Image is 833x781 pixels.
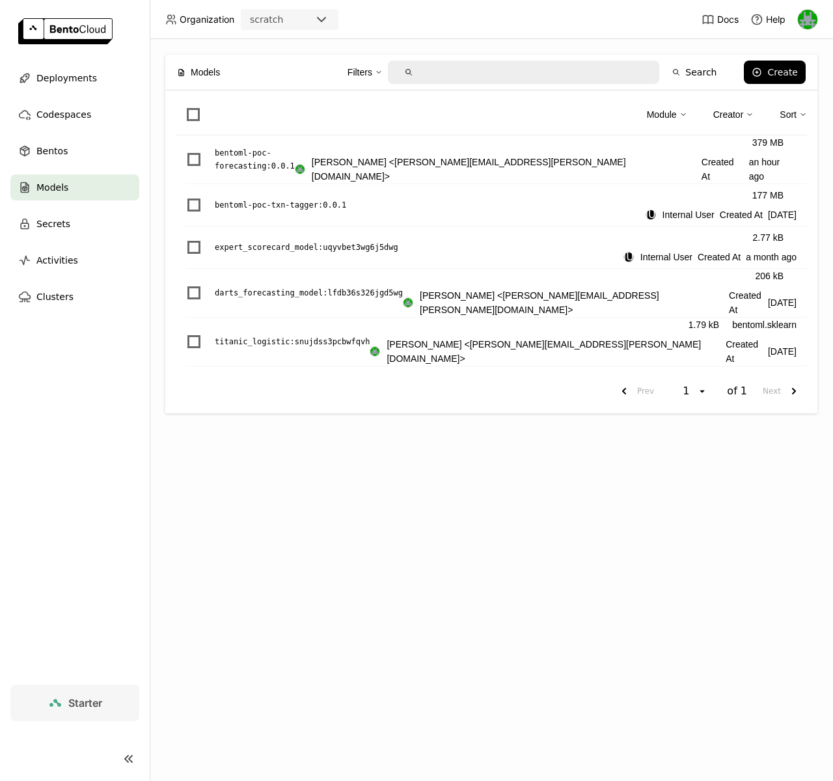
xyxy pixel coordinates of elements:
div: Help [750,13,785,26]
div: Filters [348,65,372,79]
p: titanic_logistic : snujdss3pcbwfqvh [215,335,370,348]
div: Internal User [646,210,656,220]
li: List item [176,135,807,184]
svg: open [697,386,707,396]
div: Created At [370,337,797,366]
div: IU [646,210,655,219]
div: 177 MB [752,188,784,202]
a: Secrets [10,211,139,237]
img: Sean Hickey [370,347,379,356]
img: logo [18,18,113,44]
button: next page. current page 1 of 1 [758,379,807,403]
img: Sean Hickey [798,10,817,29]
div: bentoml.sklearn [732,318,797,332]
div: Created At [646,208,797,222]
div: Created At [623,250,797,264]
input: Selected scratch. [284,14,286,27]
div: Internal User [623,252,634,262]
img: Sean Hickey [403,298,413,307]
div: Sort [780,107,797,122]
span: Secrets [36,216,70,232]
a: bentoml-poc-forecasting:0.0.1 [215,146,295,172]
button: Search [664,61,724,84]
span: Models [36,180,68,195]
span: [DATE] [768,295,797,310]
li: List item [176,184,807,226]
a: titanic_logistic:snujdss3pcbwfqvh [215,335,370,348]
div: Module [647,101,687,128]
a: Bentos [10,138,139,164]
p: darts_forecasting_model : lfdb36s326jgd5wg [215,286,403,299]
div: IU [624,253,633,262]
span: Clusters [36,289,74,305]
div: Module [647,107,677,122]
span: Organization [180,14,234,25]
div: 1 [679,385,697,398]
a: expert_scorecard_model:uqyvbet3wg6j5dwg [215,241,623,254]
span: Bentos [36,143,68,159]
span: Help [766,14,785,25]
img: Sean Hickey [295,165,305,174]
button: Create [744,61,806,84]
a: bentoml-poc-txn-tagger:0.0.1 [215,199,646,212]
li: List item [176,318,807,366]
a: Docs [702,13,739,26]
li: List item [176,269,807,318]
span: Internal User [662,208,715,222]
span: [DATE] [768,208,797,222]
li: List item [176,226,807,269]
p: expert_scorecard_model : uqyvbet3wg6j5dwg [215,241,398,254]
div: 206 kB [755,269,784,283]
a: Deployments [10,65,139,91]
span: [PERSON_NAME] <[PERSON_NAME][EMAIL_ADDRESS][PERSON_NAME][DOMAIN_NAME]> [420,288,724,317]
a: Starter [10,685,139,721]
a: darts_forecasting_model:lfdb36s326jgd5wg [215,286,403,299]
div: Created At [403,288,797,317]
span: Deployments [36,70,97,86]
p: bentoml-poc-forecasting : 0.0.1 [215,146,295,172]
span: [PERSON_NAME] <[PERSON_NAME][EMAIL_ADDRESS][PERSON_NAME][DOMAIN_NAME]> [387,337,720,366]
a: Clusters [10,284,139,310]
div: 1.79 kB [689,318,719,332]
span: Docs [717,14,739,25]
div: 2.77 kB [753,230,784,245]
a: Activities [10,247,139,273]
span: Codespaces [36,107,91,122]
div: Created At [295,155,797,184]
button: previous page. current page 1 of 1 [611,379,659,403]
span: Models [191,65,220,79]
p: bentoml-poc-txn-tagger : 0.0.1 [215,199,346,212]
span: [PERSON_NAME] <[PERSON_NAME][EMAIL_ADDRESS][PERSON_NAME][DOMAIN_NAME]> [312,155,696,184]
div: Filters [348,59,383,86]
span: an hour ago [749,155,797,184]
a: Models [10,174,139,200]
div: scratch [250,13,283,26]
a: Codespaces [10,102,139,128]
div: Sort [780,101,807,128]
div: 379 MB [752,135,784,150]
span: [DATE] [768,344,797,359]
div: Create [767,67,798,77]
div: Creator [713,101,754,128]
span: a month ago [746,250,797,264]
span: of 1 [727,385,747,398]
span: Starter [68,696,102,709]
span: Activities [36,253,78,268]
div: Creator [713,107,744,122]
span: Internal User [640,250,692,264]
